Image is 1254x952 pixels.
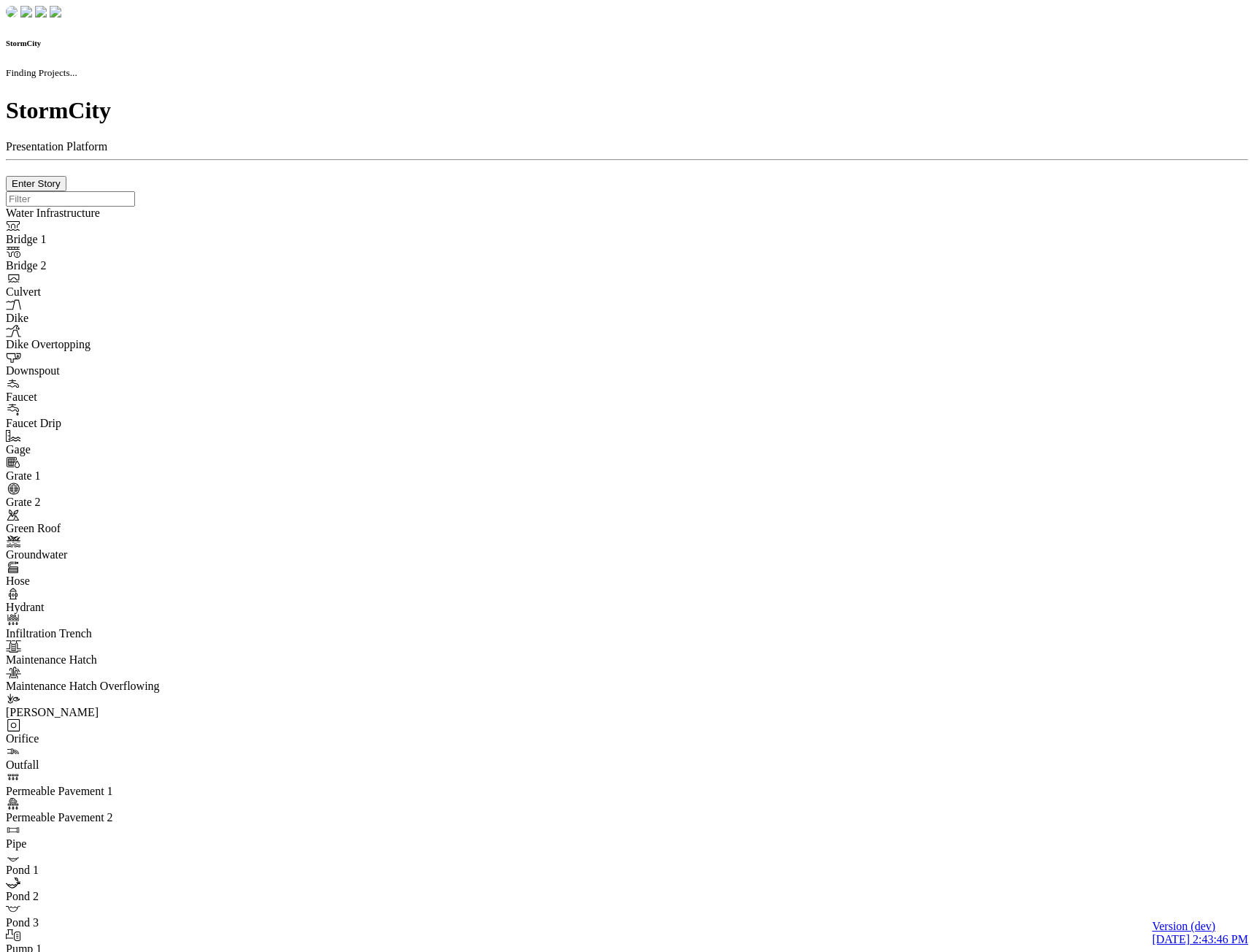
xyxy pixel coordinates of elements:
[6,601,204,614] div: Hydrant
[6,496,204,509] div: Grate 2
[6,140,107,153] span: Presentation Platform
[6,176,66,191] button: Enter Story
[6,837,204,851] div: Pipe
[6,191,135,207] input: Filter
[6,417,204,430] div: Faucet Drip
[6,67,77,78] small: Finding Projects...
[6,864,204,877] div: Pond 1
[6,364,204,377] div: Downspout
[50,6,61,18] img: chi-fish-blink.png
[6,259,204,272] div: Bridge 2
[6,338,204,351] div: Dike Overtopping
[6,39,1248,47] h6: StormCity
[35,6,47,18] img: chi-fish-up.png
[6,811,204,824] div: Permeable Pavement 2
[6,759,204,772] div: Outfall
[6,469,204,483] div: Grate 1
[6,653,204,667] div: Maintenance Hatch
[6,6,18,18] img: chi-fish-down.png
[6,680,204,693] div: Maintenance Hatch Overflowing
[6,916,204,929] div: Pond 3
[6,890,204,903] div: Pond 2
[6,548,204,561] div: Groundwater
[1152,920,1248,946] a: Version (dev) [DATE] 2:43:46 PM
[6,732,204,745] div: Orifice
[6,575,204,588] div: Hose
[6,706,204,719] div: [PERSON_NAME]
[6,391,204,404] div: Faucet
[6,233,204,246] div: Bridge 1
[6,785,204,798] div: Permeable Pavement 1
[6,97,1248,124] h1: StormCity
[6,285,204,299] div: Culvert
[6,312,204,325] div: Dike
[6,443,204,456] div: Gage
[1152,933,1248,945] span: [DATE] 2:43:46 PM
[20,6,32,18] img: chi-fish-down.png
[6,627,204,640] div: Infiltration Trench
[6,207,204,220] div: Water Infrastructure
[6,522,204,535] div: Green Roof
